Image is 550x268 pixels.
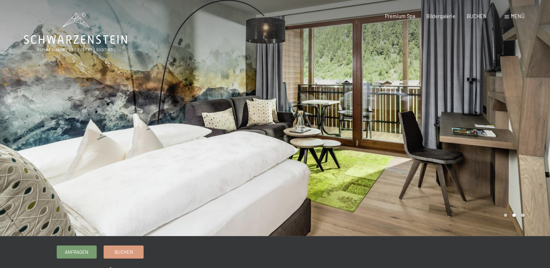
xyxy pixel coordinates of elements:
a: Anfragen [57,246,96,258]
span: Menü [511,13,525,19]
a: Premium Spa [385,13,415,19]
a: Bildergalerie [426,13,455,19]
a: Buchen [104,246,143,258]
a: BUCHEN [467,13,487,19]
span: Anfragen [65,249,88,255]
span: Buchen [115,249,133,255]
